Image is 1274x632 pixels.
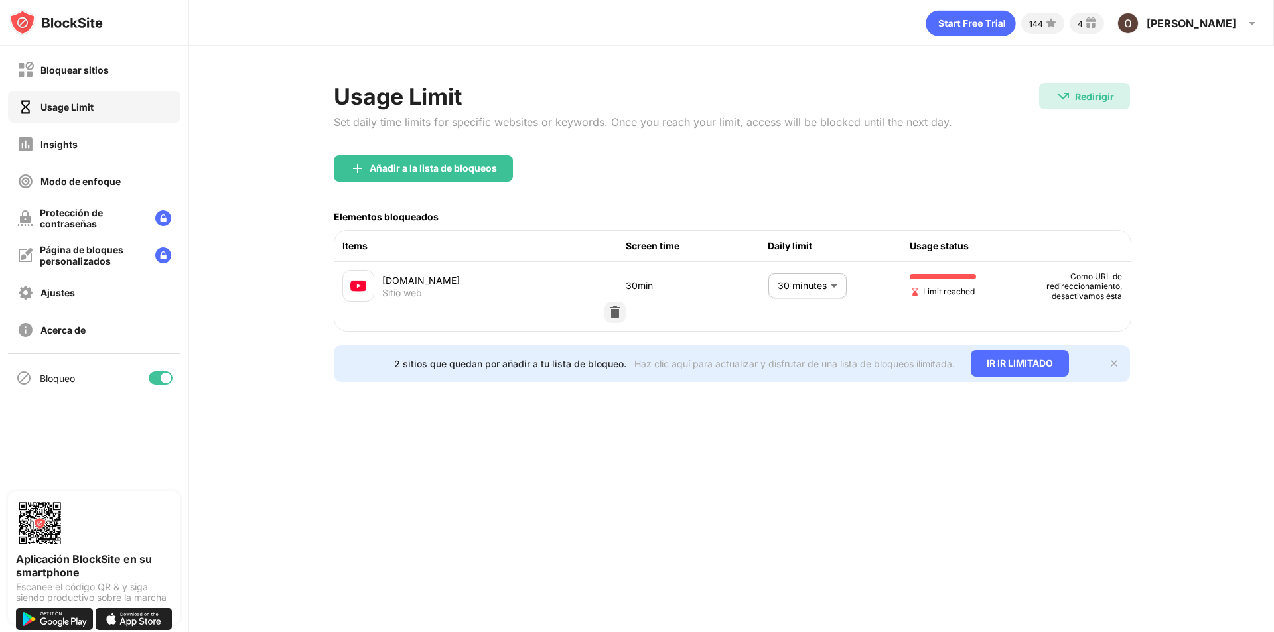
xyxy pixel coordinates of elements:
img: logo-blocksite.svg [9,9,103,36]
img: customize-block-page-off.svg [17,247,33,263]
div: Página de bloques personalizados [40,244,145,267]
div: Acerca de [40,324,86,336]
p: 30 minutes [778,279,825,293]
div: Añadir a la lista de bloqueos [370,163,497,174]
div: 144 [1029,19,1043,29]
div: Aplicación BlockSite en su smartphone [16,552,173,579]
img: about-off.svg [17,322,34,338]
span: Limit reached [910,285,975,298]
img: time-usage-on.svg [17,99,34,115]
div: Usage status [910,239,1052,253]
div: Usage Limit [40,101,94,113]
div: Bloquear sitios [40,64,109,76]
div: Bloqueo [40,373,75,384]
div: Protección de contraseñas [40,207,145,229]
img: get-it-on-google-play.svg [16,608,93,630]
img: options-page-qr-code.png [16,499,64,547]
div: IR IR LIMITADO [971,350,1069,377]
div: Redirigir [1075,91,1114,102]
div: Insights [40,139,78,150]
div: 2 sitios que quedan por añadir a tu lista de bloqueo. [394,358,626,369]
div: Sitio web [382,287,422,299]
img: reward-small.svg [1083,15,1099,31]
img: settings-off.svg [17,284,34,301]
img: hourglass-end.svg [910,286,920,297]
div: Set daily time limits for specific websites or keywords. Once you reach your limit, access will b... [334,115,952,129]
img: insights-off.svg [17,136,34,153]
div: Ajustes [40,287,75,298]
img: focus-off.svg [17,173,34,190]
div: Daily limit [768,239,910,253]
img: favicons [350,278,366,294]
div: Items [342,239,626,253]
img: lock-menu.svg [155,247,171,263]
div: [DOMAIN_NAME] [382,273,626,287]
img: lock-menu.svg [155,210,171,226]
div: Elementos bloqueados [334,211,439,222]
img: password-protection-off.svg [17,210,33,226]
div: animation [926,10,1016,36]
span: Como URL de redireccionamiento, desactivamos ésta [1046,271,1122,301]
img: points-small.svg [1043,15,1059,31]
img: download-on-the-app-store.svg [96,608,173,630]
div: [PERSON_NAME] [1147,17,1236,30]
div: Screen time [626,239,768,253]
div: 4 [1078,19,1083,29]
img: ACg8ocJ4D398d9snDTsAdxdrEKAedfbCJcUKvrABvSXUhPvS3bYTbw=s96-c [1117,13,1139,34]
div: Haz clic aquí para actualizar y disfrutar de una lista de bloqueos ilimitada. [634,358,955,369]
div: 30min [626,279,768,293]
div: Modo de enfoque [40,176,121,187]
div: Usage Limit [334,83,952,110]
img: x-button.svg [1109,358,1119,369]
div: Escanee el código QR & y siga siendo productivo sobre la marcha [16,582,173,603]
img: block-off.svg [17,62,34,78]
img: blocking-icon.svg [16,370,32,386]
